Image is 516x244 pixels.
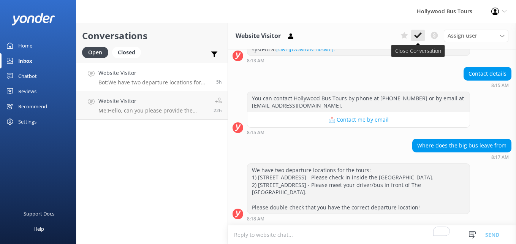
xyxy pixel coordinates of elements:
h3: Website Visitor [236,31,281,41]
a: Website VisitorBot:We have two departure locations for the tours: 1) [STREET_ADDRESS] - Please ch... [76,63,228,91]
div: Recommend [18,99,47,114]
h4: Website Visitor [98,97,208,105]
strong: 8:18 AM [247,217,264,221]
a: Closed [112,48,145,56]
strong: 8:15 AM [491,83,509,88]
strong: 8:15 AM [247,130,264,135]
div: Oct 05 2025 08:15am (UTC -07:00) America/Tijuana [247,130,470,135]
div: Contact details [464,67,511,80]
div: Support Docs [24,206,54,221]
div: Chatbot [18,68,37,84]
a: Open [82,48,112,56]
span: Oct 05 2025 08:17am (UTC -07:00) America/Tijuana [216,79,222,85]
div: Home [18,38,32,53]
div: Where does the big bus leave from [413,139,511,152]
div: Oct 05 2025 08:18am (UTC -07:00) America/Tijuana [247,216,470,221]
div: Open [82,47,108,58]
img: yonder-white-logo.png [11,13,55,25]
a: [URL][DOMAIN_NAME]. [276,46,335,53]
textarea: To enrich screen reader interactions, please activate Accessibility in Grammarly extension settings [228,225,516,244]
div: Inbox [18,53,32,68]
span: Oct 04 2025 04:14pm (UTC -07:00) America/Tijuana [214,107,222,114]
p: Bot: We have two departure locations for the tours: 1) [STREET_ADDRESS] - Please check-in inside ... [98,79,211,86]
span: Assign user [448,32,477,40]
div: Settings [18,114,36,129]
div: Oct 05 2025 08:15am (UTC -07:00) America/Tijuana [464,82,511,88]
div: Oct 05 2025 08:13am (UTC -07:00) America/Tijuana [247,58,470,63]
button: 📩 Contact me by email [247,112,470,127]
div: Reviews [18,84,36,99]
p: Me: Hello, can you please provide the order number? [98,107,208,114]
div: You can contact Hollywood Bus Tours by phone at [PHONE_NUMBER] or by email at [EMAIL_ADDRESS][DOM... [247,92,470,112]
div: Help [33,221,44,236]
strong: 8:17 AM [491,155,509,160]
div: Oct 05 2025 08:17am (UTC -07:00) America/Tijuana [412,154,511,160]
div: Closed [112,47,141,58]
a: Website VisitorMe:Hello, can you please provide the order number?22h [76,91,228,120]
div: We have two departure locations for the tours: 1) [STREET_ADDRESS] - Please check-in inside the [... [247,164,470,214]
h2: Conversations [82,29,222,43]
h4: Website Visitor [98,69,211,77]
div: Assign User [444,30,508,42]
strong: 8:13 AM [247,59,264,63]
